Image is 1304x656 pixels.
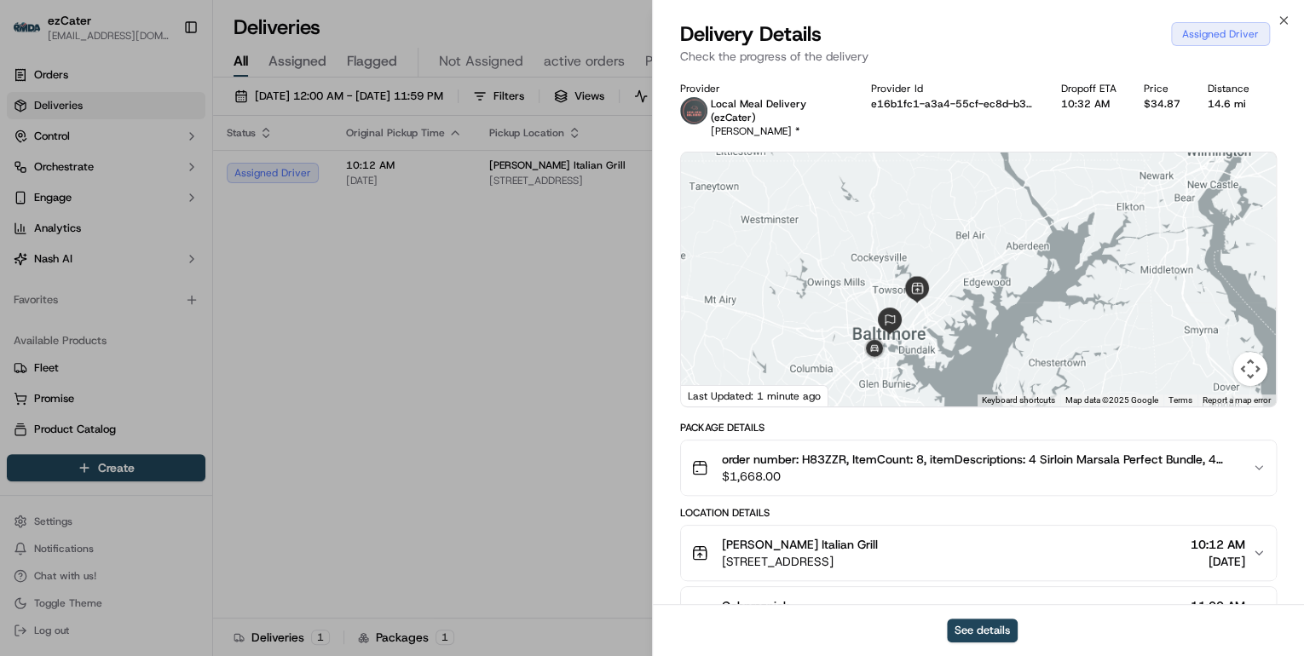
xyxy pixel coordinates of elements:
span: Cohnreznick [722,597,789,614]
div: Package Details [680,421,1277,434]
div: Last Updated: 1 minute ago [681,385,828,406]
div: Provider Id [871,82,1035,95]
span: $1,668.00 [722,468,1238,485]
img: lmd_logo.png [680,97,707,124]
input: Got a question? Start typing here... [44,110,307,128]
img: Nash [17,17,51,51]
a: 📗Knowledge Base [10,240,137,271]
span: Map data ©2025 Google [1065,395,1158,405]
img: 1736555255976-a54dd68f-1ca7-489b-9aae-adbdc363a1c4 [17,163,48,193]
span: API Documentation [161,247,274,264]
span: [PERSON_NAME] * [711,124,800,138]
span: [STREET_ADDRESS] [722,553,878,570]
button: Keyboard shortcuts [982,394,1055,406]
button: order number: H83ZZR, ItemCount: 8, itemDescriptions: 4 Sirloin Marsala Perfect Bundle, 4 Tuscan ... [681,440,1276,495]
div: Price [1144,82,1180,95]
div: 10:32 AM [1061,97,1116,111]
img: Google [685,384,741,406]
span: Knowledge Base [34,247,130,264]
p: Local Meal Delivery (ezCater) [711,97,844,124]
button: Start new chat [290,168,310,188]
span: [PERSON_NAME] Italian Grill [722,536,878,553]
div: Start new chat [58,163,280,180]
div: Location Details [680,506,1277,520]
a: 💻API Documentation [137,240,280,271]
a: Terms (opens in new tab) [1168,395,1192,405]
div: 💻 [144,249,158,262]
p: Welcome 👋 [17,68,310,95]
span: 10:12 AM [1191,536,1245,553]
div: Dropoff ETA [1061,82,1116,95]
div: Provider [680,82,844,95]
span: [DATE] [1191,553,1245,570]
a: Powered byPylon [120,288,206,302]
div: We're available if you need us! [58,180,216,193]
button: [PERSON_NAME] Italian Grill[STREET_ADDRESS]10:12 AM[DATE] [681,526,1276,580]
div: Distance [1208,82,1249,95]
button: Map camera controls [1233,352,1267,386]
button: See details [947,619,1018,642]
span: Delivery Details [680,20,822,48]
span: Pylon [170,289,206,302]
span: order number: H83ZZR, ItemCount: 8, itemDescriptions: 4 Sirloin Marsala Perfect Bundle, 4 Tuscan ... [722,451,1238,468]
span: 11:00 AM [1191,597,1245,614]
div: 📗 [17,249,31,262]
p: Check the progress of the delivery [680,48,1277,65]
button: e16b1fc1-a3a4-55cf-ec8d-b3a5b1578983 [871,97,1035,111]
div: $34.87 [1144,97,1180,111]
a: Report a map error [1203,395,1271,405]
button: Cohnreznick11:00 AM [681,587,1276,642]
div: 14.6 mi [1208,97,1249,111]
a: Open this area in Google Maps (opens a new window) [685,384,741,406]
